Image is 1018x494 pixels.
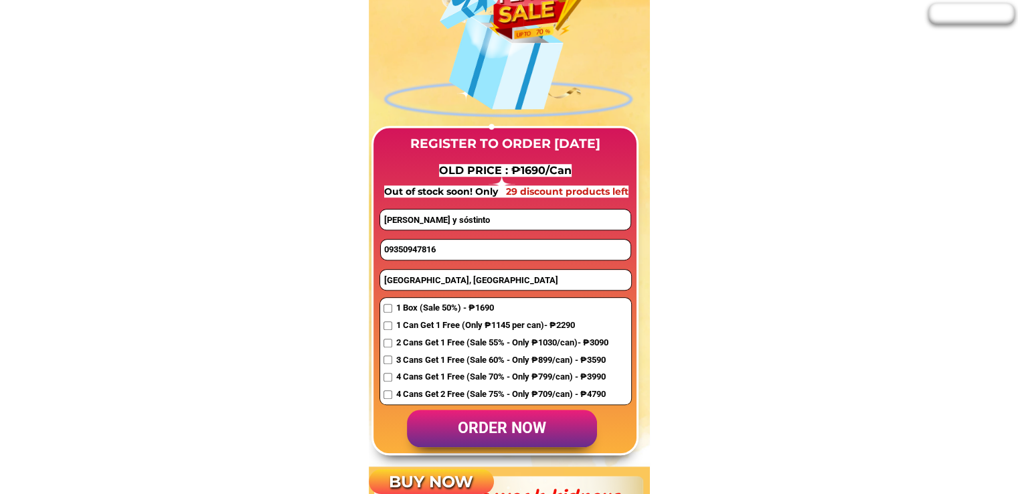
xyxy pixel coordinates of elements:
span: OLD PRICE : ₱1690/Can [439,164,572,177]
span: 2 Cans Get 1 Free (Sale 55% - Only ₱1030/can)- ₱3090 [396,336,608,350]
span: 4 Cans Get 1 Free (Sale 70% - Only ₱799/can) - ₱3990 [396,370,608,384]
input: first and last name [380,210,630,230]
span: 29 discount products left [506,185,628,197]
h3: REGISTER TO ORDER [DATE] [400,134,611,154]
span: Out of stock soon! Only [384,185,501,197]
input: Address [380,270,631,290]
span: 4 Cans Get 2 Free (Sale 75% - Only ₱709/can) - ₱4790 [396,388,608,402]
span: 1 Can Get 1 Free (Only ₱1145 per can)- ₱2290 [396,319,608,333]
input: Phone number [381,240,630,260]
span: 1 Box (Sale 50%) - ₱1690 [396,301,608,315]
span: 3 Cans Get 1 Free (Sale 60% - Only ₱899/can) - ₱3590 [396,353,608,367]
p: order now [407,410,597,448]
